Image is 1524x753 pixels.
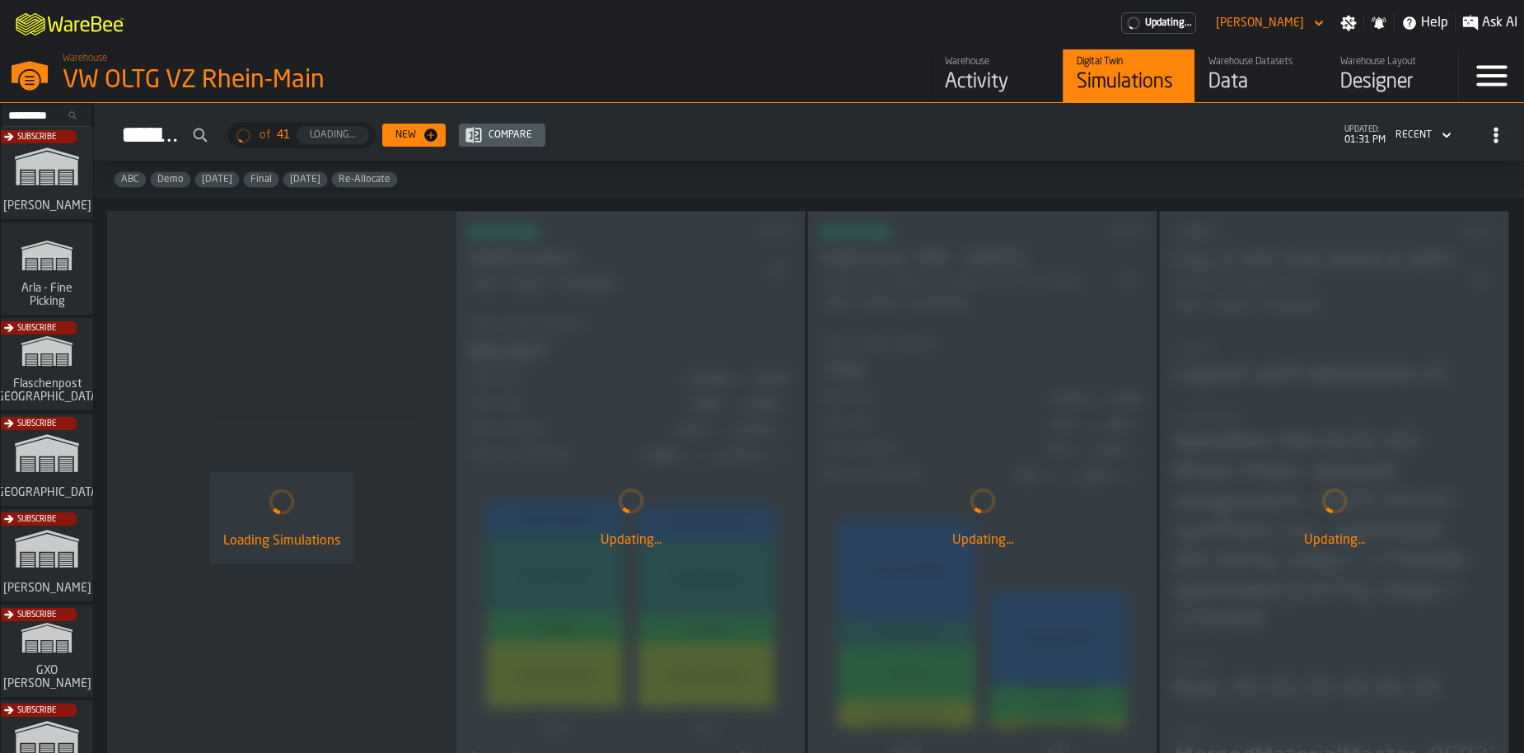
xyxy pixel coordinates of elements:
[1208,69,1313,96] div: Data
[1121,12,1196,34] div: Menu Subscription
[1,414,93,509] a: link-to-/wh/i/b5402f52-ce28-4f27-b3d4-5c6d76174849/simulations
[277,129,290,142] span: 41
[7,282,86,308] span: Arla - Fine Picking
[17,515,56,524] span: Subscribe
[1456,13,1524,33] label: button-toggle-Ask AI
[332,174,397,185] span: Re-Allocate
[259,129,270,142] span: of
[1194,49,1326,102] a: link-to-/wh/i/44979e6c-6f66-405e-9874-c1e29f02a54a/data
[297,126,369,144] button: button-Loading...
[63,66,507,96] div: VW OLTG VZ Rhein-Main
[63,53,107,64] span: Warehouse
[1389,125,1455,145] div: DropdownMenuValue-4
[1334,15,1363,31] label: button-toggle-Settings
[221,122,382,148] div: ButtonLoadMore-Loading...-Prev-First-Last
[1,222,93,318] a: link-to-/wh/i/48cbecf7-1ea2-4bc9-a439-03d5b66e1a58/simulations
[1340,69,1445,96] div: Designer
[1173,531,1495,550] div: Updating...
[1326,49,1458,102] a: link-to-/wh/i/44979e6c-6f66-405e-9874-c1e29f02a54a/designer
[821,531,1143,550] div: Updating...
[1209,13,1327,33] div: DropdownMenuValue-Sebastian Petruch Petruch
[17,324,56,333] span: Subscribe
[223,531,340,551] div: Loading Simulations
[1,605,93,700] a: link-to-/wh/i/baca6aa3-d1fc-43c0-a604-2a1c9d5db74d/simulations
[1208,56,1313,68] div: Warehouse Datasets
[195,174,239,185] span: Feb/25
[945,56,1050,68] div: Warehouse
[1364,15,1394,31] label: button-toggle-Notifications
[1395,13,1455,33] label: button-toggle-Help
[1421,13,1448,33] span: Help
[1459,49,1524,102] label: button-toggle-Menu
[1340,56,1445,68] div: Warehouse Layout
[244,174,278,185] span: Final
[115,174,146,185] span: ABC
[382,124,446,147] button: button-New
[17,610,56,620] span: Subscribe
[1145,17,1192,29] span: Updating...
[17,419,56,428] span: Subscribe
[1482,13,1517,33] span: Ask AI
[94,103,1524,161] h2: button-Simulations
[1121,12,1196,34] a: link-to-/wh/i/44979e6c-6f66-405e-9874-c1e29f02a54a/settings/billing
[303,129,362,141] div: Loading...
[151,174,190,185] span: Demo
[1077,56,1181,68] div: Digital Twin
[1063,49,1194,102] a: link-to-/wh/i/44979e6c-6f66-405e-9874-c1e29f02a54a/simulations
[1,127,93,222] a: link-to-/wh/i/72fe6713-8242-4c3c-8adf-5d67388ea6d5/simulations
[1,509,93,605] a: link-to-/wh/i/1653e8cc-126b-480f-9c47-e01e76aa4a88/simulations
[1216,16,1304,30] div: DropdownMenuValue-Sebastian Petruch Petruch
[389,129,423,141] div: New
[482,129,539,141] div: Compare
[931,49,1063,102] a: link-to-/wh/i/44979e6c-6f66-405e-9874-c1e29f02a54a/feed/
[1344,125,1386,134] span: updated:
[945,69,1050,96] div: Activity
[1,318,93,414] a: link-to-/wh/i/a0d9589e-ccad-4b62-b3a5-e9442830ef7e/simulations
[17,706,56,715] span: Subscribe
[1344,134,1386,146] span: 01:31 PM
[283,174,327,185] span: Jan/25
[17,133,56,142] span: Subscribe
[1077,69,1181,96] div: Simulations
[1395,129,1432,141] div: DropdownMenuValue-4
[470,531,792,550] div: Updating...
[459,124,545,147] button: button-Compare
